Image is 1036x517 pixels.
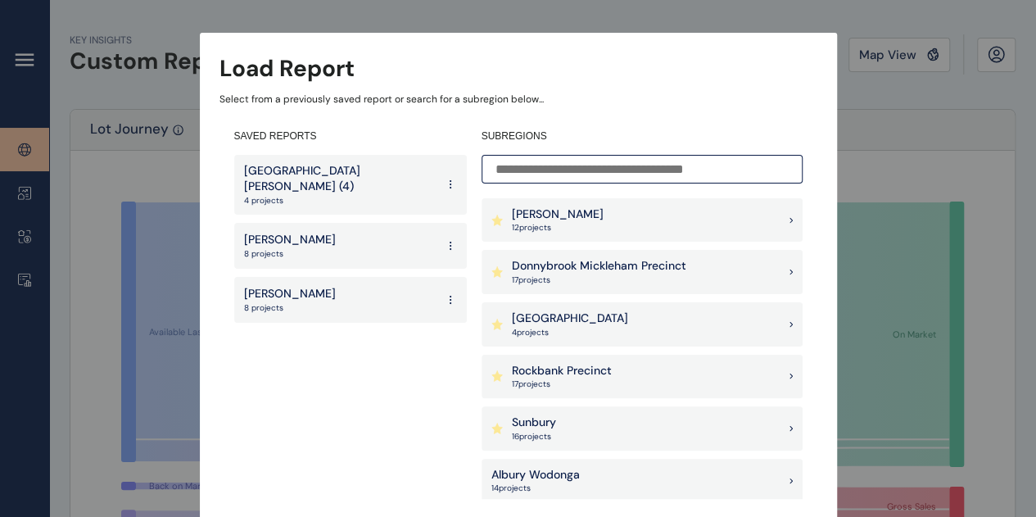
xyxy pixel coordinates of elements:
p: 14 project s [491,483,580,494]
h4: SAVED REPORTS [234,129,467,143]
p: 17 project s [512,274,686,286]
p: 12 project s [512,222,604,234]
p: 4 projects [244,195,436,206]
p: 17 project s [512,379,612,390]
p: [PERSON_NAME] [244,286,336,302]
p: [PERSON_NAME] [244,232,336,248]
p: Donnybrook Mickleham Precinct [512,258,686,274]
p: Sunbury [512,415,556,431]
p: 8 projects [244,302,336,314]
p: 4 project s [512,327,628,338]
p: 8 projects [244,248,336,260]
p: 16 project s [512,431,556,442]
p: Select from a previously saved report or search for a subregion below... [219,93,817,107]
p: [PERSON_NAME] [512,206,604,223]
p: Albury Wodonga [491,467,580,483]
h4: SUBREGIONS [482,129,803,143]
p: Rockbank Precinct [512,363,612,379]
p: [GEOGRAPHIC_DATA] [512,311,628,327]
h3: Load Report [219,52,355,84]
p: [GEOGRAPHIC_DATA][PERSON_NAME] (4) [244,163,436,195]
